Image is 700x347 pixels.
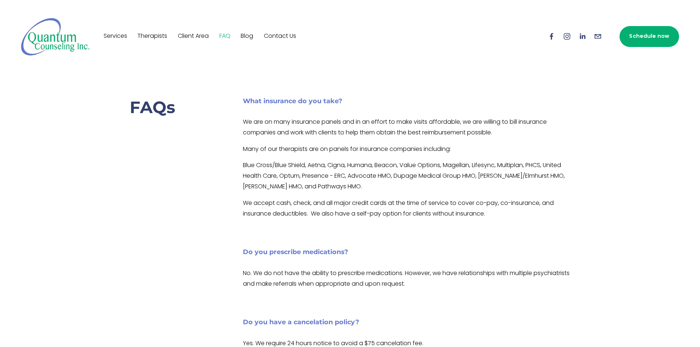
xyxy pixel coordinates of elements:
[243,97,571,106] h4: What insurance do you take?
[264,30,296,42] a: Contact Us
[243,160,571,192] p: Blue Cross/Blue Shield, Aetna, Cigna, Humana, Beacon, Value Options, Magellan, Lifesync, Multipla...
[219,30,230,42] a: FAQ
[548,32,556,40] a: Facebook
[594,32,602,40] a: info@quantumcounselinginc.com
[620,26,679,47] a: Schedule now
[243,268,571,290] p: No. We do not have the ability to prescribe medications. However, we have relationships with mult...
[243,247,571,257] h4: Do you prescribe medications?
[243,198,571,220] p: We accept cash, check, and all major credit cards at the time of service to cover co-pay, co-insu...
[21,17,90,56] img: Quantum Counseling Inc. | Change starts here.
[241,30,253,42] a: Blog
[578,32,586,40] a: LinkedIn
[243,117,571,138] p: We are on many insurance panels and in an effort to make visits affordable, we are willing to bil...
[243,318,571,327] h4: Do you have a cancelation policy?
[563,32,571,40] a: Instagram
[178,30,209,42] a: Client Area
[104,30,127,42] a: Services
[130,97,231,118] h2: FAQs
[243,144,571,155] p: Many of our therapists are on panels for insurance companies including:
[137,30,167,42] a: Therapists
